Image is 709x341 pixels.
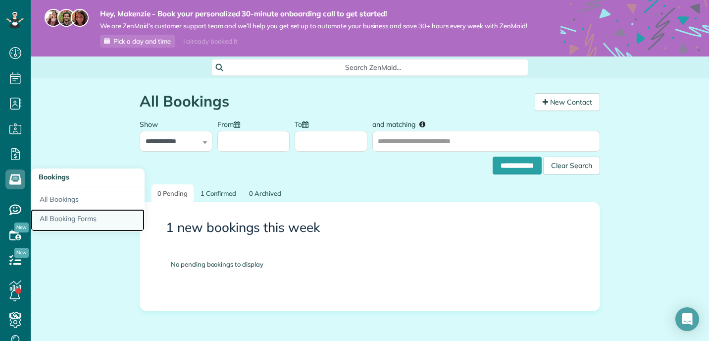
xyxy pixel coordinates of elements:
[31,209,145,232] a: All Booking Forms
[543,159,600,167] a: Clear Search
[295,114,313,133] label: To
[100,35,175,48] a: Pick a day and time
[535,93,600,111] a: New Contact
[39,172,69,181] span: Bookings
[113,37,171,45] span: Pick a day and time
[71,9,89,27] img: michelle-19f622bdf1676172e81f8f8fba1fb50e276960ebfe0243fe18214015130c80e4.jpg
[243,184,287,203] a: 0 Archived
[166,221,574,235] h3: 1 new bookings this week
[217,114,245,133] label: From
[543,157,600,174] div: Clear Search
[100,9,527,19] strong: Hey, Makenzie - Book your personalized 30-minute onboarding call to get started!
[140,93,527,110] h1: All Bookings
[57,9,75,27] img: jorge-587dff0eeaa6aab1f244e6dc62b8924c3b6ad411094392a53c71c6c4a576187d.jpg
[152,184,194,203] a: 0 Pending
[675,307,699,331] div: Open Intercom Messenger
[372,114,432,133] label: and matching
[195,184,243,203] a: 1 Confirmed
[177,35,243,48] div: I already booked it
[100,22,527,30] span: We are ZenMaid’s customer support team and we’ll help you get set up to automate your business an...
[156,245,584,284] div: No pending bookings to display
[31,186,145,209] a: All Bookings
[45,9,62,27] img: maria-72a9807cf96188c08ef61303f053569d2e2a8a1cde33d635c8a3ac13582a053d.jpg
[14,223,29,232] span: New
[14,248,29,258] span: New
